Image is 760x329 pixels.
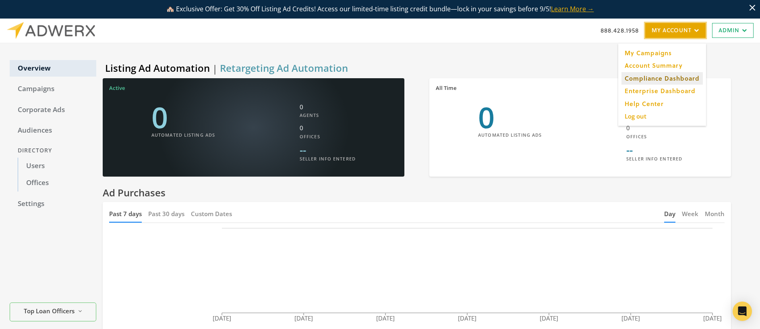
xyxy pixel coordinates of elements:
[703,314,722,322] tspan: [DATE]
[478,131,542,138] div: Automated Listing Ads
[10,102,96,119] a: Corporate Ads
[217,61,350,75] button: Retargeting Ad Automation
[682,205,698,223] button: Week
[645,23,706,38] a: My Account
[621,72,703,85] a: Compliance Dashboard
[148,205,184,223] button: Past 30 days
[664,205,675,223] button: Day
[18,175,96,192] a: Offices
[103,61,212,75] button: Listing Ad Automation
[458,314,476,322] tspan: [DATE]
[96,186,731,199] h2: Ad Purchases
[300,112,356,119] div: Agents
[10,81,96,98] a: Campaigns
[621,47,703,59] a: My Campaigns
[10,60,96,77] a: Overview
[300,102,356,119] div: 0
[6,22,95,39] img: Adwerx
[621,85,703,97] a: Enterprise Dashboard
[626,123,682,140] div: 0
[478,102,542,131] div: 0
[109,85,125,92] h3: Active
[10,143,96,158] div: Directory
[10,122,96,139] a: Audiences
[300,123,356,140] div: 0
[626,155,682,162] div: Seller Info Entered
[712,23,754,38] a: Admin
[376,314,395,322] tspan: [DATE]
[733,302,752,321] div: Open Intercom Messenger
[10,196,96,212] a: Settings
[191,205,232,223] button: Custom Dates
[621,110,703,123] input: Log out
[621,59,703,72] a: Account Summary
[626,133,682,140] div: Offices
[540,314,558,322] tspan: [DATE]
[621,314,640,322] tspan: [DATE]
[621,98,703,110] a: Help Center
[300,133,356,140] div: Offices
[151,102,215,131] div: 0
[436,85,457,92] h3: All Time
[626,145,682,155] div: --
[300,145,356,155] div: --
[300,155,356,162] div: Seller Info Entered
[601,26,639,35] a: 888.428.1958
[18,158,96,175] a: Users
[24,306,75,316] span: Top Loan Officers
[109,205,142,223] button: Past 7 days
[294,314,313,322] tspan: [DATE]
[96,59,731,78] div: |
[705,205,725,223] button: Month
[151,131,215,138] div: Automated Listing Ads
[10,302,96,321] button: Top Loan Officers
[213,314,231,322] tspan: [DATE]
